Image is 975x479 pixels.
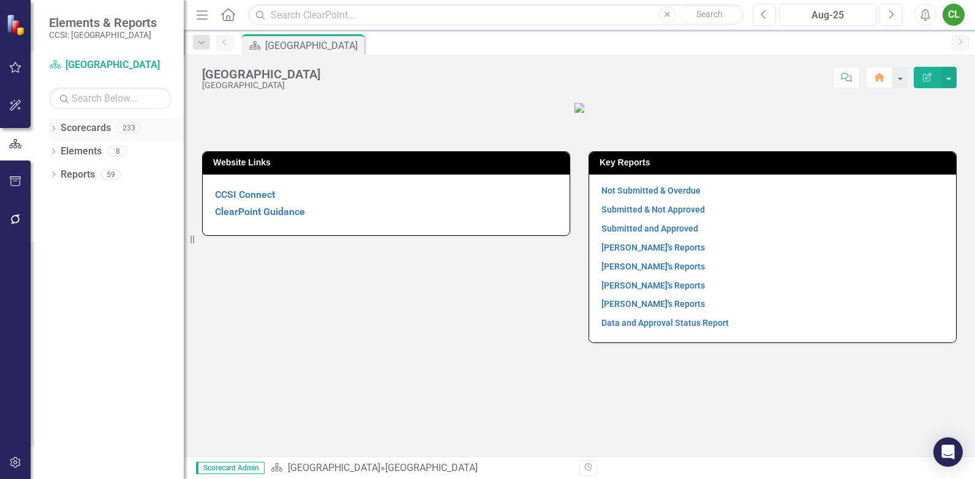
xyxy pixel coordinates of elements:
a: [PERSON_NAME]'s Reports [601,243,705,252]
input: Search ClearPoint... [248,4,743,26]
div: [GEOGRAPHIC_DATA] [202,81,320,90]
span: Scorecard Admin [196,462,265,474]
div: » [271,461,570,475]
a: Submitted & Not Approved [601,205,705,214]
button: Search [679,6,740,23]
a: [PERSON_NAME]'s Reports [601,281,705,290]
input: Search Below... [49,88,171,109]
div: 8 [108,146,127,157]
img: ClearPoint Strategy [6,14,28,36]
div: Open Intercom Messenger [933,437,963,467]
img: ECDMH%20Logo%20png.PNG [574,103,584,113]
a: Reports [61,168,95,182]
a: Scorecards [61,121,111,135]
a: Elements [61,145,102,159]
a: Submitted and Approved [601,224,698,233]
a: ClearPoint Guidance [215,206,305,217]
span: Elements & Reports [49,15,157,30]
button: Aug-25 [779,4,876,26]
div: [GEOGRAPHIC_DATA] [265,38,361,53]
button: CL [943,4,965,26]
a: [PERSON_NAME]'s Reports [601,299,705,309]
a: [GEOGRAPHIC_DATA] [288,462,380,473]
h3: Website Links [213,158,563,167]
div: [GEOGRAPHIC_DATA] [202,67,320,81]
a: [GEOGRAPHIC_DATA] [49,58,171,72]
a: [PERSON_NAME]'s Reports [601,262,705,271]
div: 233 [117,123,141,134]
a: Data and Approval Status Report [601,318,729,328]
div: [GEOGRAPHIC_DATA] [385,462,478,473]
a: CCSI Connect [215,189,275,200]
div: Aug-25 [783,8,872,23]
small: CCSI: [GEOGRAPHIC_DATA] [49,30,157,40]
a: Not Submitted & Overdue [601,186,701,195]
h3: Key Reports [600,158,950,167]
div: 59 [101,169,121,179]
span: Search [696,9,723,19]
